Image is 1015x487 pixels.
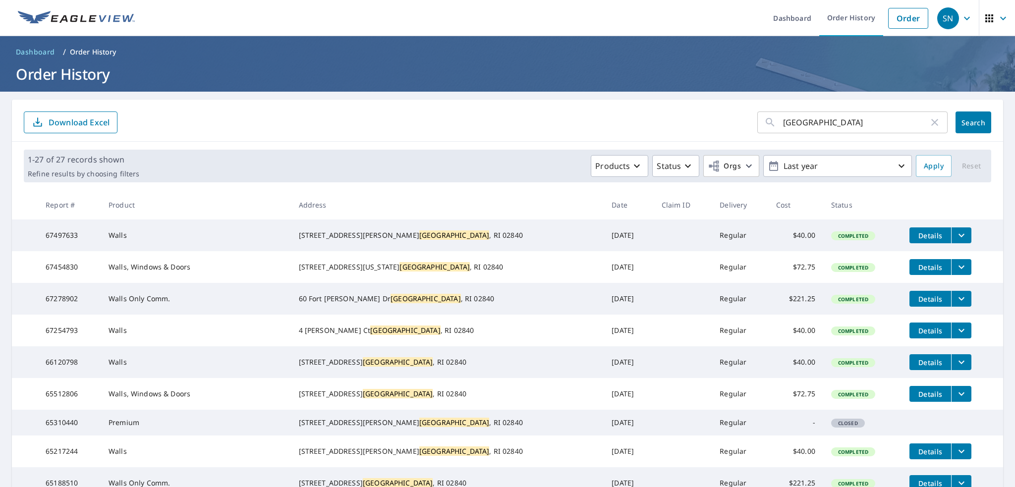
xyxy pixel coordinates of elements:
[24,111,117,133] button: Download Excel
[937,7,959,29] div: SN
[38,346,101,378] td: 66120798
[299,262,596,272] div: [STREET_ADDRESS][US_STATE] , RI 02840
[832,327,874,334] span: Completed
[38,435,101,467] td: 65217244
[909,227,951,243] button: detailsBtn-67497633
[951,443,971,459] button: filesDropdownBtn-65217244
[832,264,874,271] span: Completed
[101,219,291,251] td: Walls
[832,296,874,303] span: Completed
[951,323,971,338] button: filesDropdownBtn-67254793
[768,219,823,251] td: $40.00
[101,315,291,346] td: Walls
[832,448,874,455] span: Completed
[604,190,653,219] th: Date
[38,410,101,435] td: 65310440
[28,169,139,178] p: Refine results by choosing filters
[915,326,945,335] span: Details
[291,190,604,219] th: Address
[909,291,951,307] button: detailsBtn-67278902
[783,108,929,136] input: Address, Report #, Claim ID, etc.
[832,420,864,427] span: Closed
[419,446,490,456] mark: [GEOGRAPHIC_DATA]
[915,231,945,240] span: Details
[12,44,59,60] a: Dashboard
[38,378,101,410] td: 65512806
[38,219,101,251] td: 67497633
[909,259,951,275] button: detailsBtn-67454830
[299,294,596,304] div: 60 Fort [PERSON_NAME] Dr , RI 02840
[909,354,951,370] button: detailsBtn-66120798
[363,357,433,367] mark: [GEOGRAPHIC_DATA]
[604,410,653,435] td: [DATE]
[712,315,768,346] td: Regular
[915,447,945,456] span: Details
[909,323,951,338] button: detailsBtn-67254793
[712,219,768,251] td: Regular
[16,47,55,57] span: Dashboard
[654,190,712,219] th: Claim ID
[363,389,433,398] mark: [GEOGRAPHIC_DATA]
[604,315,653,346] td: [DATE]
[963,118,983,127] span: Search
[399,262,470,271] mark: [GEOGRAPHIC_DATA]
[780,158,896,175] p: Last year
[909,386,951,402] button: detailsBtn-65512806
[299,446,596,456] div: [STREET_ADDRESS][PERSON_NAME] , RI 02840
[101,283,291,315] td: Walls Only Comm.
[951,291,971,307] button: filesDropdownBtn-67278902
[28,154,139,165] p: 1-27 of 27 records shown
[712,378,768,410] td: Regular
[299,357,596,367] div: [STREET_ADDRESS] , RI 02840
[951,259,971,275] button: filesDropdownBtn-67454830
[604,346,653,378] td: [DATE]
[823,190,902,219] th: Status
[299,230,596,240] div: [STREET_ADDRESS][PERSON_NAME] , RI 02840
[768,190,823,219] th: Cost
[101,190,291,219] th: Product
[299,389,596,399] div: [STREET_ADDRESS] , RI 02840
[101,251,291,283] td: Walls, Windows & Doors
[768,346,823,378] td: $40.00
[768,251,823,283] td: $72.75
[604,251,653,283] td: [DATE]
[712,435,768,467] td: Regular
[712,251,768,283] td: Regular
[38,315,101,346] td: 67254793
[595,160,630,172] p: Products
[951,227,971,243] button: filesDropdownBtn-67497633
[909,443,951,459] button: detailsBtn-65217244
[604,219,653,251] td: [DATE]
[657,160,681,172] p: Status
[299,325,596,335] div: 4 [PERSON_NAME] Ct , RI 02840
[951,386,971,402] button: filesDropdownBtn-65512806
[924,160,944,172] span: Apply
[832,232,874,239] span: Completed
[652,155,699,177] button: Status
[49,117,110,128] p: Download Excel
[915,294,945,304] span: Details
[768,283,823,315] td: $221.25
[708,160,741,172] span: Orgs
[12,44,1003,60] nav: breadcrumb
[763,155,912,177] button: Last year
[391,294,461,303] mark: [GEOGRAPHIC_DATA]
[956,111,991,133] button: Search
[768,378,823,410] td: $72.75
[101,346,291,378] td: Walls
[101,410,291,435] td: Premium
[591,155,648,177] button: Products
[101,435,291,467] td: Walls
[915,358,945,367] span: Details
[70,47,116,57] p: Order History
[18,11,135,26] img: EV Logo
[703,155,759,177] button: Orgs
[951,354,971,370] button: filesDropdownBtn-66120798
[768,410,823,435] td: -
[38,190,101,219] th: Report #
[712,190,768,219] th: Delivery
[63,46,66,58] li: /
[915,263,945,272] span: Details
[604,378,653,410] td: [DATE]
[768,435,823,467] td: $40.00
